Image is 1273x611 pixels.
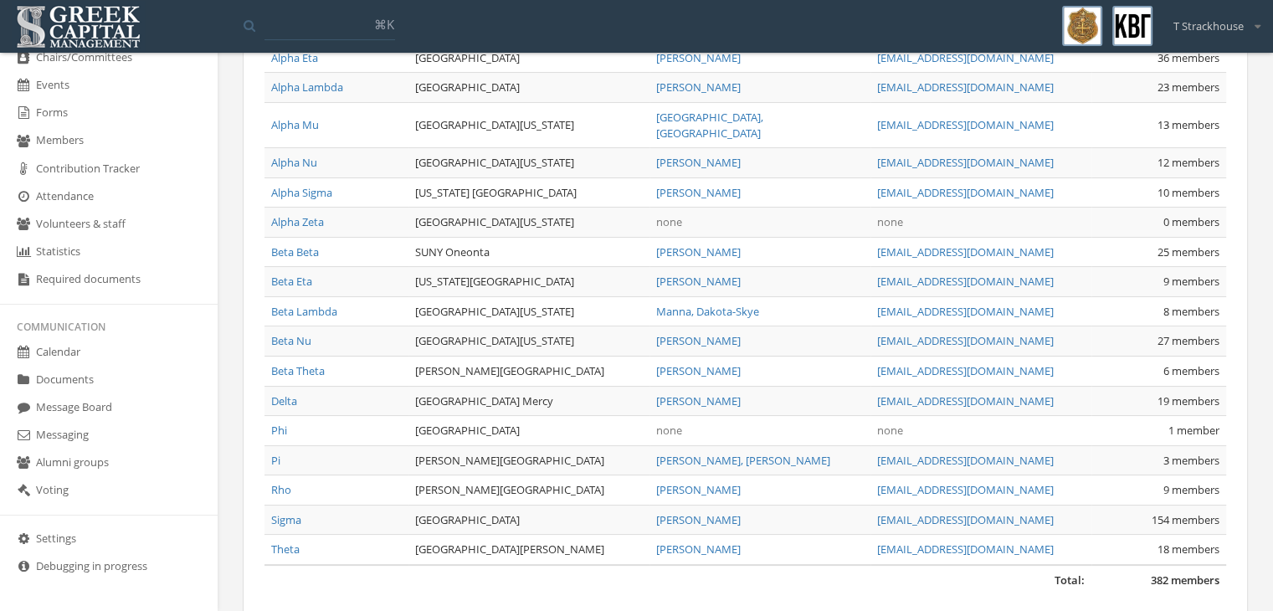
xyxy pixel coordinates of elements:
a: [EMAIL_ADDRESS][DOMAIN_NAME] [877,155,1054,170]
a: Manna, Dakota-Skye [656,304,759,319]
span: none [877,423,903,438]
a: Alpha Mu [271,117,319,132]
td: Total: [264,565,1091,595]
a: Beta Theta [271,363,325,378]
span: none [656,423,682,438]
span: 382 members [1151,572,1219,588]
span: 9 members [1163,482,1219,497]
a: Beta Nu [271,333,311,348]
a: [PERSON_NAME] [656,244,741,259]
td: [GEOGRAPHIC_DATA] [408,43,649,73]
span: 18 members [1158,542,1219,557]
td: [GEOGRAPHIC_DATA] [408,505,649,535]
a: [GEOGRAPHIC_DATA], [GEOGRAPHIC_DATA] [656,110,763,141]
a: [PERSON_NAME] [656,50,741,65]
span: 0 members [1163,214,1219,229]
a: Phi [271,423,287,438]
a: Beta Eta [271,274,312,289]
a: [EMAIL_ADDRESS][DOMAIN_NAME] [877,50,1054,65]
td: [GEOGRAPHIC_DATA][US_STATE] [408,296,649,326]
span: none [656,214,682,229]
a: [PERSON_NAME] [656,185,741,200]
a: Alpha Zeta [271,214,324,229]
a: Alpha Nu [271,155,317,170]
a: Sigma [271,512,301,527]
a: [PERSON_NAME] [656,80,741,95]
td: [GEOGRAPHIC_DATA][US_STATE] [408,102,649,147]
td: [GEOGRAPHIC_DATA] Mercy [408,386,649,416]
a: Alpha Lambda [271,80,343,95]
span: 25 members [1158,244,1219,259]
td: [PERSON_NAME][GEOGRAPHIC_DATA] [408,475,649,506]
a: [EMAIL_ADDRESS][DOMAIN_NAME] [877,453,1054,468]
td: [GEOGRAPHIC_DATA][US_STATE] [408,326,649,357]
a: [PERSON_NAME] [656,542,741,557]
span: 19 members [1158,393,1219,408]
span: 23 members [1158,80,1219,95]
span: 9 members [1163,274,1219,289]
span: 6 members [1163,363,1219,378]
td: [GEOGRAPHIC_DATA][US_STATE] [408,148,649,178]
a: [EMAIL_ADDRESS][DOMAIN_NAME] [877,244,1054,259]
a: [EMAIL_ADDRESS][DOMAIN_NAME] [877,185,1054,200]
a: [PERSON_NAME] [656,393,741,408]
a: Pi [271,453,280,468]
a: [EMAIL_ADDRESS][DOMAIN_NAME] [877,304,1054,319]
div: T Strackhouse [1163,6,1260,34]
a: [PERSON_NAME] [656,274,741,289]
span: none [877,214,903,229]
span: 27 members [1158,333,1219,348]
a: [EMAIL_ADDRESS][DOMAIN_NAME] [877,117,1054,132]
a: Rho [271,482,291,497]
a: Alpha Sigma [271,185,332,200]
span: 12 members [1158,155,1219,170]
a: [PERSON_NAME] [656,363,741,378]
span: 1 member [1168,423,1219,438]
a: [EMAIL_ADDRESS][DOMAIN_NAME] [877,393,1054,408]
a: [EMAIL_ADDRESS][DOMAIN_NAME] [877,333,1054,348]
a: Delta [271,393,297,408]
a: [PERSON_NAME] [656,482,741,497]
span: 8 members [1163,304,1219,319]
a: Theta [271,542,300,557]
a: [EMAIL_ADDRESS][DOMAIN_NAME] [877,274,1054,289]
a: Beta Beta [271,244,319,259]
td: [GEOGRAPHIC_DATA] [408,416,649,446]
a: [EMAIL_ADDRESS][DOMAIN_NAME] [877,482,1054,497]
a: [EMAIL_ADDRESS][DOMAIN_NAME] [877,542,1054,557]
a: [EMAIL_ADDRESS][DOMAIN_NAME] [877,512,1054,527]
a: Beta Lambda [271,304,337,319]
td: [GEOGRAPHIC_DATA][US_STATE] [408,208,649,238]
a: [PERSON_NAME] [656,333,741,348]
a: [EMAIL_ADDRESS][DOMAIN_NAME] [877,80,1054,95]
td: [GEOGRAPHIC_DATA] [408,73,649,103]
td: SUNY Oneonta [408,237,649,267]
td: [GEOGRAPHIC_DATA][PERSON_NAME] [408,535,649,565]
a: [PERSON_NAME] [656,512,741,527]
a: [PERSON_NAME], [PERSON_NAME] [656,453,830,468]
td: [PERSON_NAME][GEOGRAPHIC_DATA] [408,357,649,387]
span: 154 members [1152,512,1219,527]
td: [PERSON_NAME][GEOGRAPHIC_DATA] [408,445,649,475]
span: ⌘K [374,16,394,33]
span: 13 members [1158,117,1219,132]
td: [US_STATE] [GEOGRAPHIC_DATA] [408,177,649,208]
a: Alpha Eta [271,50,318,65]
a: [EMAIL_ADDRESS][DOMAIN_NAME] [877,363,1054,378]
td: [US_STATE][GEOGRAPHIC_DATA] [408,267,649,297]
span: 3 members [1163,453,1219,468]
span: 36 members [1158,50,1219,65]
a: [PERSON_NAME] [656,155,741,170]
span: 10 members [1158,185,1219,200]
span: T Strackhouse [1173,18,1244,34]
